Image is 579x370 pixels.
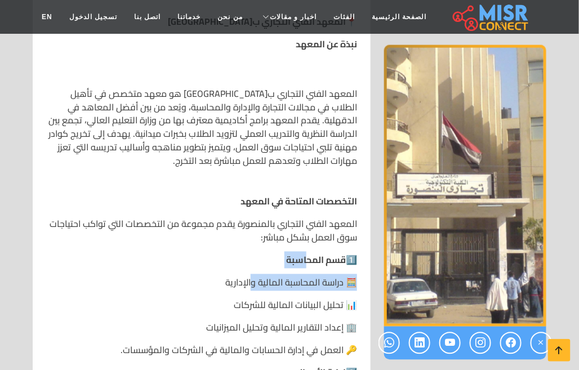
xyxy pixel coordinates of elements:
span: اخبار و مقالات [270,12,317,22]
a: الفئات [325,6,363,28]
p: 🧮 دراسة المحاسبة المالية والإدارية [46,276,357,289]
img: المعهد الفني التجاري بالمنصورة [384,45,546,327]
p: 🏢 إعداد التقارير المالية وتحليل الميزانيات [46,321,357,335]
p: 🔑 العمل في إدارة الحسابات والمالية في الشركات والمؤسسات. [46,344,357,357]
div: 1 / 1 [384,45,546,327]
a: اخبار و مقالات [251,6,326,28]
strong: نبذة عن المعهد [296,35,357,52]
a: خدماتنا [169,6,209,28]
a: اتصل بنا [126,6,169,28]
a: من نحن [209,6,251,28]
a: تسجيل الدخول [61,6,126,28]
p: المعهد الفني التجاري بالمنصورة يقدم مجموعة من التخصصات التي تواكب احتياجات سوق العمل بشكل مباشر: [46,217,357,244]
a: الصفحة الرئيسية [363,6,435,28]
img: main.misr_connect [453,3,528,31]
p: المعهد الفني التجاري ب[GEOGRAPHIC_DATA] هو معهد متخصص في تأهيل الطلاب في مجالات التجارة والإدارة ... [46,87,357,168]
p: 1️⃣ [46,253,357,267]
strong: قسم المحاسبة [286,252,346,269]
strong: التخصصات المتاحة في المعهد [240,193,357,210]
a: EN [33,6,61,28]
p: 📊 تحليل البيانات المالية للشركات [46,298,357,312]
